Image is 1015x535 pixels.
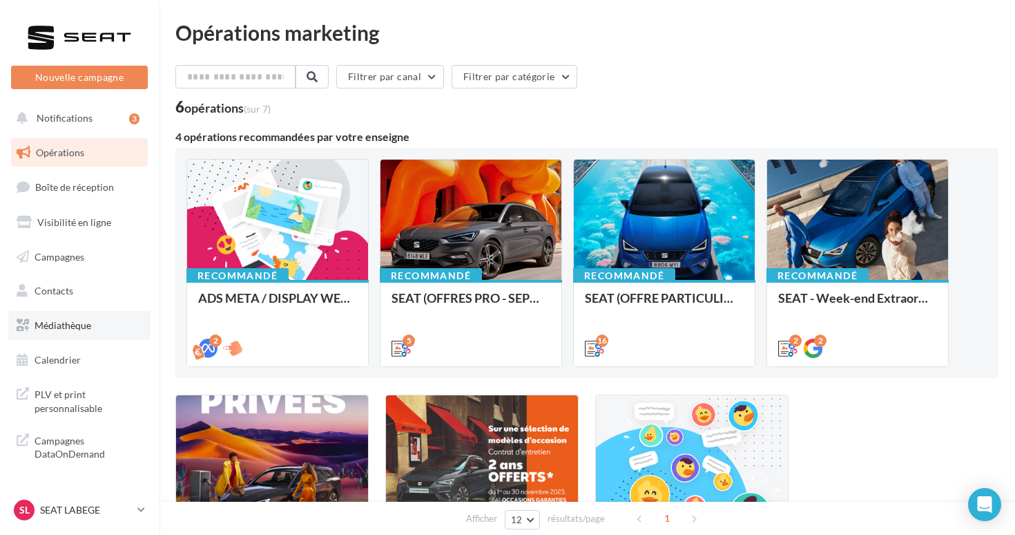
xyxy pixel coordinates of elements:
div: 2 [789,335,802,347]
span: résultats/page [548,512,605,525]
div: Recommandé [573,268,675,283]
div: 2 [814,335,826,347]
span: Médiathèque [35,319,91,331]
a: Boîte de réception [8,172,151,202]
span: Calendrier [35,354,81,366]
div: Open Intercom Messenger [968,488,1001,521]
div: 6 [175,100,271,115]
a: Visibilité en ligne [8,208,151,237]
button: Nouvelle campagne [11,66,148,89]
span: 1 [656,507,678,529]
span: SL [19,503,30,517]
div: Recommandé [186,268,289,283]
a: Opérations [8,138,151,167]
div: Opérations marketing [175,22,998,43]
p: SEAT LABEGE [40,503,132,517]
div: 2 [209,335,222,347]
span: Visibilité en ligne [37,216,111,228]
a: Médiathèque [8,311,151,340]
span: Campagnes [35,250,84,262]
button: Filtrer par canal [336,65,444,88]
div: opérations [184,102,271,114]
span: Boîte de réception [35,181,114,193]
span: Opérations [36,147,84,158]
button: Notifications 3 [8,104,145,133]
div: Recommandé [766,268,869,283]
span: PLV et print personnalisable [35,385,142,415]
div: 3 [129,113,139,124]
div: Recommandé [380,268,482,283]
span: Contacts [35,285,73,297]
div: SEAT (OFFRES PRO - SEPT) - SOCIAL MEDIA [391,291,550,319]
button: 12 [505,510,540,529]
button: Filtrer par catégorie [452,65,577,88]
a: PLV et print personnalisable [8,379,151,420]
div: 16 [596,335,608,347]
div: 4 opérations recommandées par votre enseigne [175,131,998,142]
a: Campagnes [8,243,151,272]
a: SL SEAT LABEGE [11,497,148,523]
span: Campagnes DataOnDemand [35,431,142,461]
span: Afficher [466,512,497,525]
div: ADS META / DISPLAY WEEK-END Extraordinaire (JPO) Septembre 2025 [198,291,357,319]
div: SEAT - Week-end Extraordinaire (JPO) - GENERIQUE SEPT / OCTOBRE [778,291,937,319]
div: SEAT (OFFRE PARTICULIER - SEPT) - SOCIAL MEDIA [585,291,744,319]
div: 5 [403,335,415,347]
a: Contacts [8,276,151,306]
span: 12 [511,514,523,525]
a: Campagnes DataOnDemand [8,426,151,467]
a: Calendrier [8,346,151,375]
span: (sur 7) [244,103,271,115]
span: Notifications [37,112,93,124]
